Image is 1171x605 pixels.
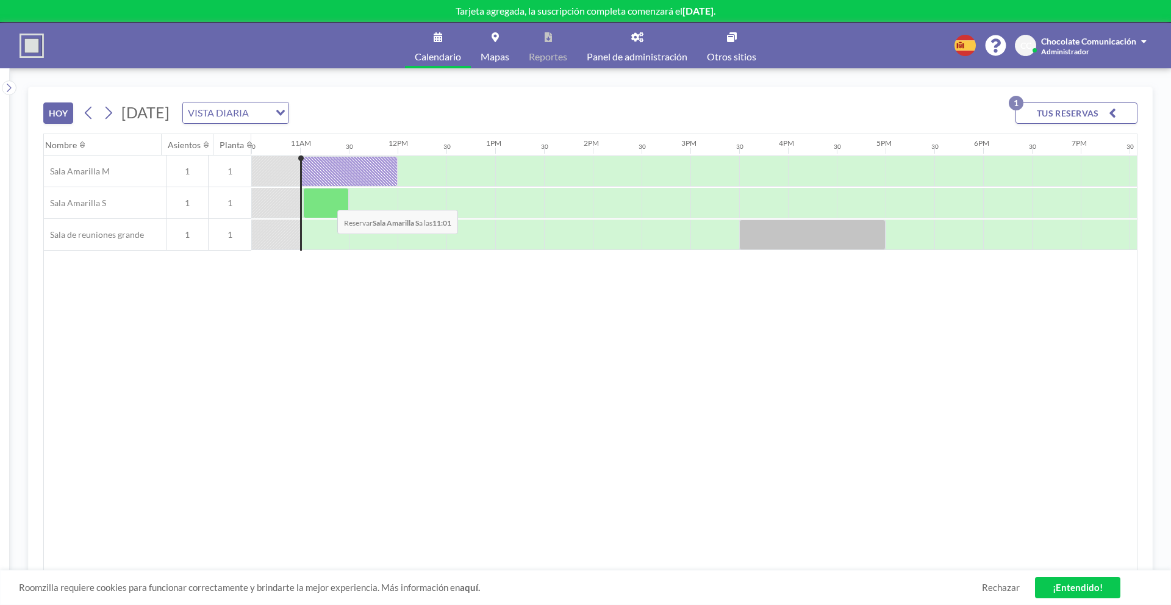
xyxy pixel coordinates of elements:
div: 2PM [584,138,599,148]
div: 30 [541,143,548,151]
span: Administrador [1041,47,1089,56]
a: Calendario [405,23,471,68]
span: 1 [209,198,251,209]
span: Reservar a las [337,210,458,234]
span: Mapas [481,52,509,62]
a: Panel de administración [577,23,697,68]
div: 4PM [779,138,794,148]
span: 1 [209,166,251,177]
span: [DATE] [121,103,170,121]
div: 30 [931,143,939,151]
b: Sala Amarilla S [373,218,419,227]
span: 1 [167,229,208,240]
a: aquí. [460,582,480,593]
div: Search for option [183,102,288,123]
span: Calendario [415,52,461,62]
b: 11:01 [432,218,451,227]
div: 12PM [389,138,408,148]
div: 1PM [486,138,501,148]
span: Sala de reuniones grande [44,229,144,240]
span: VISTA DIARIA [185,105,251,121]
div: 30 [639,143,646,151]
div: Nombre [45,140,77,151]
div: 3PM [681,138,697,148]
a: Otros sitios [697,23,766,68]
span: Reportes [529,52,567,62]
div: 5PM [876,138,892,148]
div: 7PM [1072,138,1087,148]
button: TUS RESERVAS1 [1015,102,1137,124]
span: 1 [209,229,251,240]
div: 11AM [291,138,311,148]
span: Chocolate Comunicación [1041,36,1136,46]
div: Planta [220,140,244,151]
span: 1 [167,198,208,209]
div: 30 [346,143,353,151]
div: 30 [834,143,841,151]
div: 6PM [974,138,989,148]
a: ¡Entendido! [1035,577,1120,598]
p: 1 [1009,96,1023,110]
img: organization-logo [20,34,44,58]
a: Mapas [471,23,519,68]
div: 30 [1126,143,1134,151]
input: Search for option [252,105,268,121]
span: Otros sitios [707,52,756,62]
div: Asientos [168,140,201,151]
span: Roomzilla requiere cookies para funcionar correctamente y brindarte la mejor experiencia. Más inf... [19,582,982,593]
div: 30 [1029,143,1036,151]
span: Sala Amarilla S [44,198,106,209]
span: Panel de administración [587,52,687,62]
div: 30 [736,143,743,151]
span: Sala Amarilla M [44,166,110,177]
span: 1 [167,166,208,177]
a: Reportes [519,23,577,68]
div: 30 [443,143,451,151]
span: CC [1020,40,1031,51]
b: [DATE] [682,5,714,16]
a: Rechazar [982,582,1020,593]
button: HOY [43,102,73,124]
